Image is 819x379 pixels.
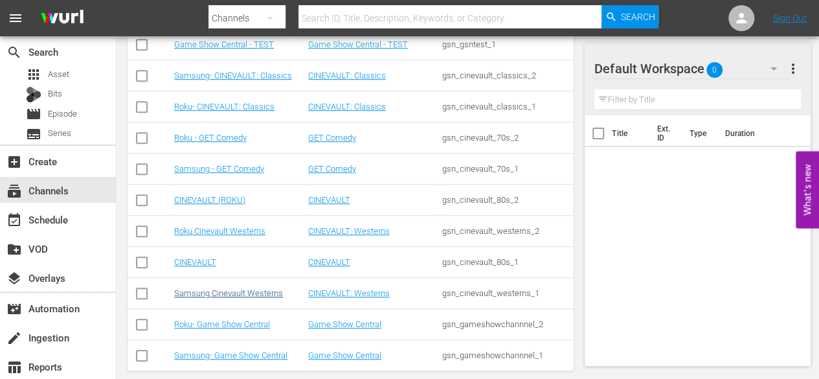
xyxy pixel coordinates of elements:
div: gsn_cinevault_westerns_1 [442,288,572,298]
span: Automation [6,301,22,317]
button: Search [601,5,658,29]
div: gsn_cinevault_80s_1 [442,257,572,267]
a: CINEVAULT [308,195,350,205]
a: Game Show Central - TEST [308,40,408,49]
span: Channels [6,183,22,199]
a: Roku- CINEVAULT: Classics [174,102,275,111]
div: gsn_gameshowchannnel_2 [442,319,572,329]
a: Samsung Cinevault Westerns [174,288,283,298]
span: menu [8,10,23,26]
a: Game Show Central [308,350,381,360]
span: Schedule [6,212,22,228]
span: more_vert [785,61,801,76]
th: Type [682,115,717,152]
span: Ingestion [6,330,22,346]
div: gsn_cinevault_westerns_2 [442,226,572,236]
div: gsn_gsntest_1 [442,40,572,49]
a: GET Comedy [308,164,356,174]
th: Ext. ID [649,115,682,152]
div: gsn_gameshowchannnel_1 [442,350,572,360]
a: Samsung- Game Show Central [174,350,287,360]
a: Game Show Central - TEST [174,40,274,49]
a: CINEVAULT: Classics [308,71,386,80]
a: CINEVAULT: Classics [308,102,386,111]
span: Create [6,154,22,170]
a: Samsung - GET Comedy [174,164,264,174]
a: CINEVAULT: Westerns [308,288,390,298]
img: ans4CAIJ8jUAAAAAAAAAAAAAAAAAAAAAAAAgQb4GAAAAAAAAAAAAAAAAAAAAAAAAJMjXAAAAAAAAAAAAAAAAAAAAAAAAgAT5G... [31,3,93,34]
span: Overlays [6,271,22,286]
span: VOD [6,242,22,257]
div: gsn_cinevault_70s_1 [442,164,572,174]
a: GET Comedy [308,133,356,143]
span: Reports [6,360,22,375]
span: Series [48,127,71,140]
a: CINEVAULT [174,257,216,267]
span: Asset [26,67,41,82]
div: gsn_cinevault_classics_2 [442,71,572,80]
th: Title [612,115,649,152]
a: Sign Out [773,13,807,23]
div: gsn_cinevault_70s_2 [442,133,572,143]
a: CINEVAULT [308,257,350,267]
span: 0 [706,56,723,84]
span: Search [6,45,22,60]
a: Roku Cinevault Westerns [174,226,265,236]
span: Series [26,126,41,142]
span: Asset [48,68,69,81]
span: Episode [48,108,77,121]
th: Duration [717,115,795,152]
div: gsn_cinevault_classics_1 [442,102,572,111]
div: Bits [26,87,41,102]
a: Roku- Game Show Central [174,319,270,329]
button: Open Feedback Widget [796,151,819,228]
div: Default Workspace [594,51,789,87]
span: Search [621,5,655,29]
a: CINEVAULT: Westerns [308,226,390,236]
div: gsn_cinevault_80s_2 [442,195,572,205]
a: Game Show Central [308,319,381,329]
a: Roku - GET Comedy [174,133,247,143]
button: more_vert [785,53,801,84]
span: Episode [26,106,41,122]
a: CINEVAULT (ROKU) [174,195,245,205]
span: Bits [48,87,62,100]
a: Samsung- CINEVAULT: Classics [174,71,292,80]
